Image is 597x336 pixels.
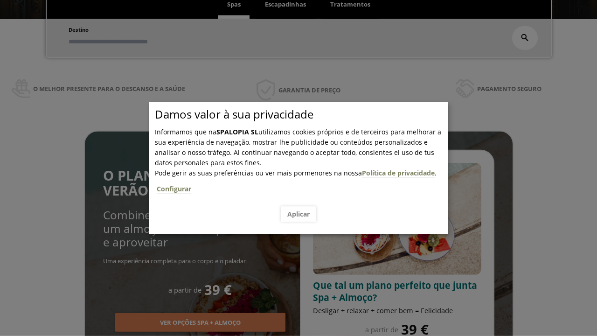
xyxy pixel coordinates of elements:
span: . [155,168,448,200]
p: Damos valor à sua privacidade [155,109,448,119]
span: Pode gerir as suas preferências ou ver mais pormenores na nossa [155,168,362,177]
a: Política de privacidade [362,168,435,178]
button: Aplicar [281,206,316,222]
span: Informamos que na utilizamos cookies próprios e de terceiros para melhorar a sua experiência de n... [155,127,441,167]
a: Configurar [157,184,191,194]
b: SPALOPIA SL [216,127,258,136]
